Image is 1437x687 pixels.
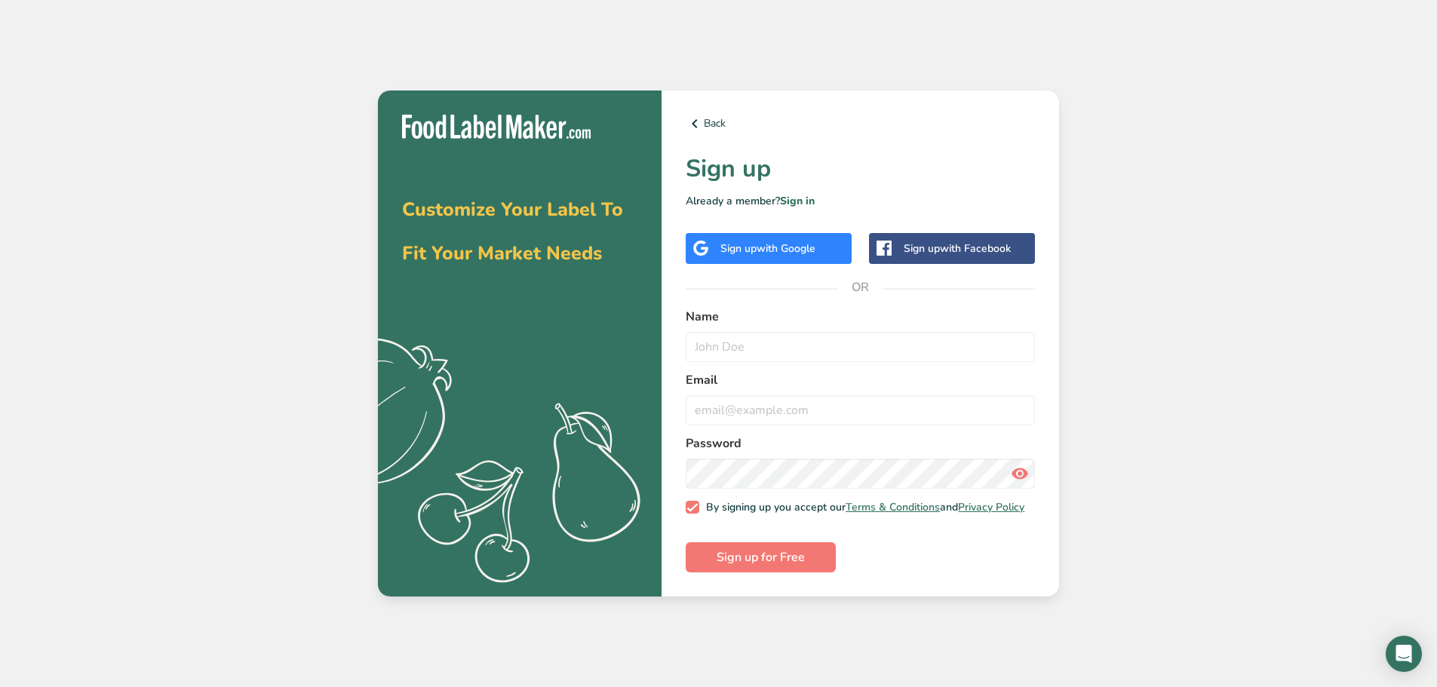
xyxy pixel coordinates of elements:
p: Already a member? [686,193,1035,209]
img: Food Label Maker [402,115,591,140]
a: Back [686,115,1035,133]
span: OR [838,265,883,310]
h1: Sign up [686,151,1035,187]
label: Name [686,308,1035,326]
a: Terms & Conditions [846,500,940,514]
div: Open Intercom Messenger [1386,636,1422,672]
span: with Google [757,241,815,256]
button: Sign up for Free [686,542,836,572]
span: Customize Your Label To Fit Your Market Needs [402,197,623,266]
label: Email [686,371,1035,389]
a: Privacy Policy [958,500,1024,514]
span: By signing up you accept our and [699,501,1025,514]
input: John Doe [686,332,1035,362]
label: Password [686,434,1035,452]
a: Sign in [780,194,815,208]
input: email@example.com [686,395,1035,425]
span: Sign up for Free [717,548,805,566]
div: Sign up [904,241,1011,256]
span: with Facebook [940,241,1011,256]
div: Sign up [720,241,815,256]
